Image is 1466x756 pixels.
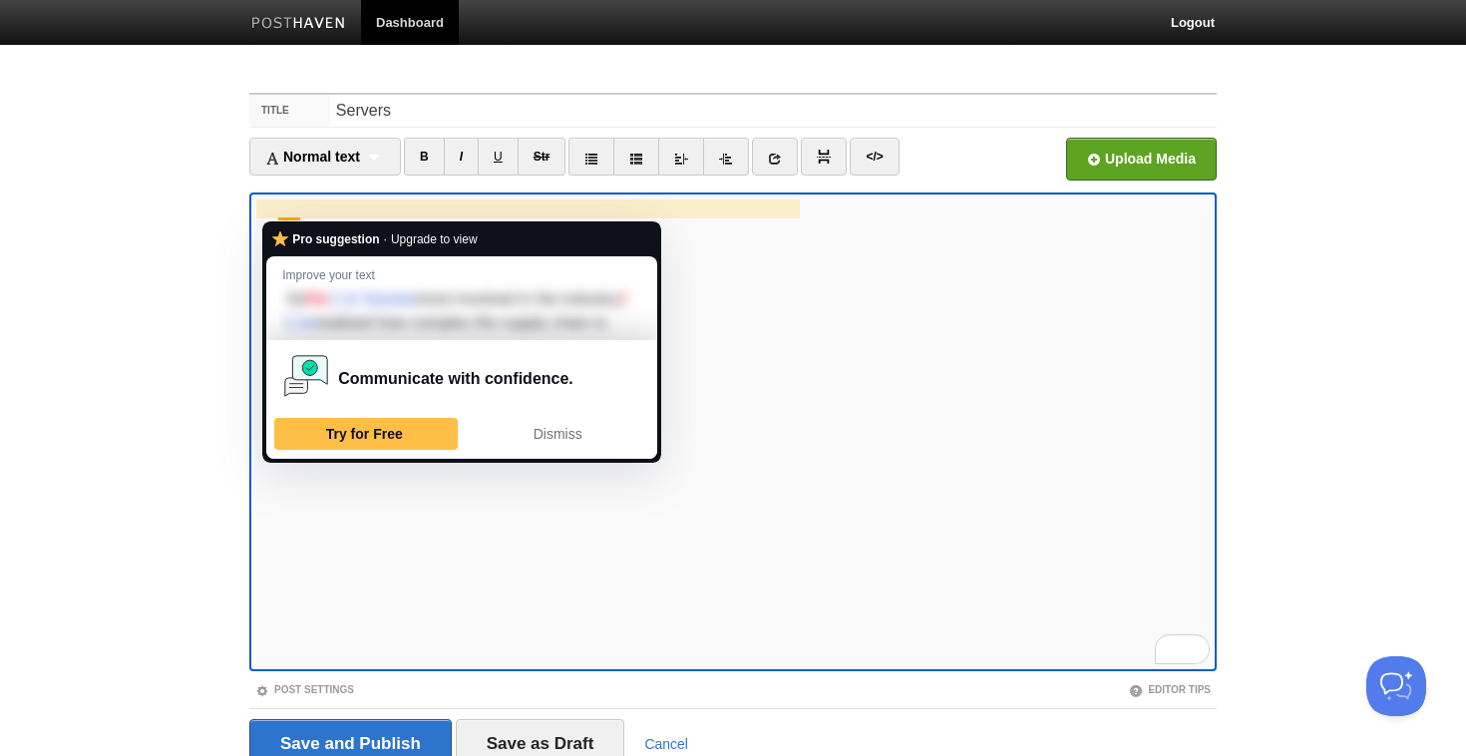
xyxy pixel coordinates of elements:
[255,684,354,695] a: Post Settings
[478,138,519,176] a: U
[1366,656,1426,716] iframe: Help Scout Beacon - Open
[265,149,360,165] span: Normal text
[251,17,346,32] img: Posthaven-bar
[404,138,445,176] a: B
[817,150,831,164] img: pagebreak-icon.png
[444,138,479,176] a: I
[518,138,566,176] a: Str
[644,736,688,752] a: Cancel
[249,95,330,127] label: Title
[1129,684,1211,695] a: Editor Tips
[534,150,550,164] del: Str
[850,138,899,176] a: </>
